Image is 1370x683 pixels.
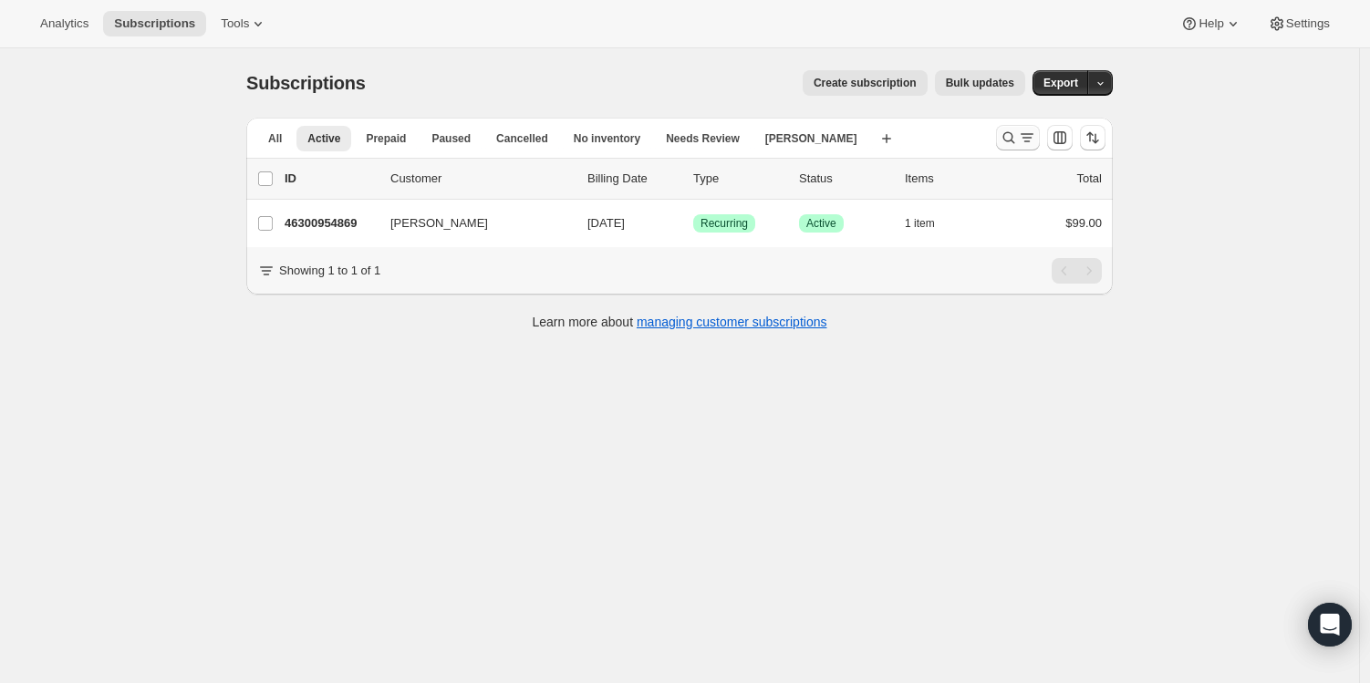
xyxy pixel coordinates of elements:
span: Active [307,131,340,146]
span: Analytics [40,16,88,31]
button: 1 item [905,211,955,236]
nav: Pagination [1052,258,1102,284]
span: Recurring [701,216,748,231]
div: Open Intercom Messenger [1308,603,1352,647]
div: 46300954869[PERSON_NAME][DATE]SuccessRecurringSuccessActive1 item$99.00 [285,211,1102,236]
button: Bulk updates [935,70,1025,96]
span: [PERSON_NAME] [765,131,857,146]
div: Items [905,170,996,188]
button: Help [1169,11,1252,36]
button: Search and filter results [996,125,1040,150]
span: 1 item [905,216,935,231]
span: Needs Review [666,131,740,146]
button: [PERSON_NAME] [379,209,562,238]
span: Prepaid [366,131,406,146]
span: Tools [221,16,249,31]
p: 46300954869 [285,214,376,233]
span: Subscriptions [114,16,195,31]
button: Analytics [29,11,99,36]
button: Create new view [872,126,901,151]
span: Active [806,216,836,231]
span: All [268,131,282,146]
p: Customer [390,170,573,188]
span: [DATE] [587,216,625,230]
p: Learn more about [533,313,827,331]
span: $99.00 [1065,216,1102,230]
span: Settings [1286,16,1330,31]
p: Billing Date [587,170,679,188]
p: Status [799,170,890,188]
p: Total [1077,170,1102,188]
div: Type [693,170,784,188]
span: Subscriptions [246,73,366,93]
span: Create subscription [814,76,917,90]
p: Showing 1 to 1 of 1 [279,262,380,280]
span: Help [1199,16,1223,31]
button: Subscriptions [103,11,206,36]
span: Export [1043,76,1078,90]
span: Cancelled [496,131,548,146]
button: Customize table column order and visibility [1047,125,1073,150]
span: Bulk updates [946,76,1014,90]
a: managing customer subscriptions [637,315,827,329]
button: Settings [1257,11,1341,36]
span: No inventory [574,131,640,146]
button: Export [1033,70,1089,96]
button: Tools [210,11,278,36]
button: Create subscription [803,70,928,96]
button: Sort the results [1080,125,1105,150]
span: Paused [431,131,471,146]
p: ID [285,170,376,188]
div: IDCustomerBilling DateTypeStatusItemsTotal [285,170,1102,188]
span: [PERSON_NAME] [390,214,488,233]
